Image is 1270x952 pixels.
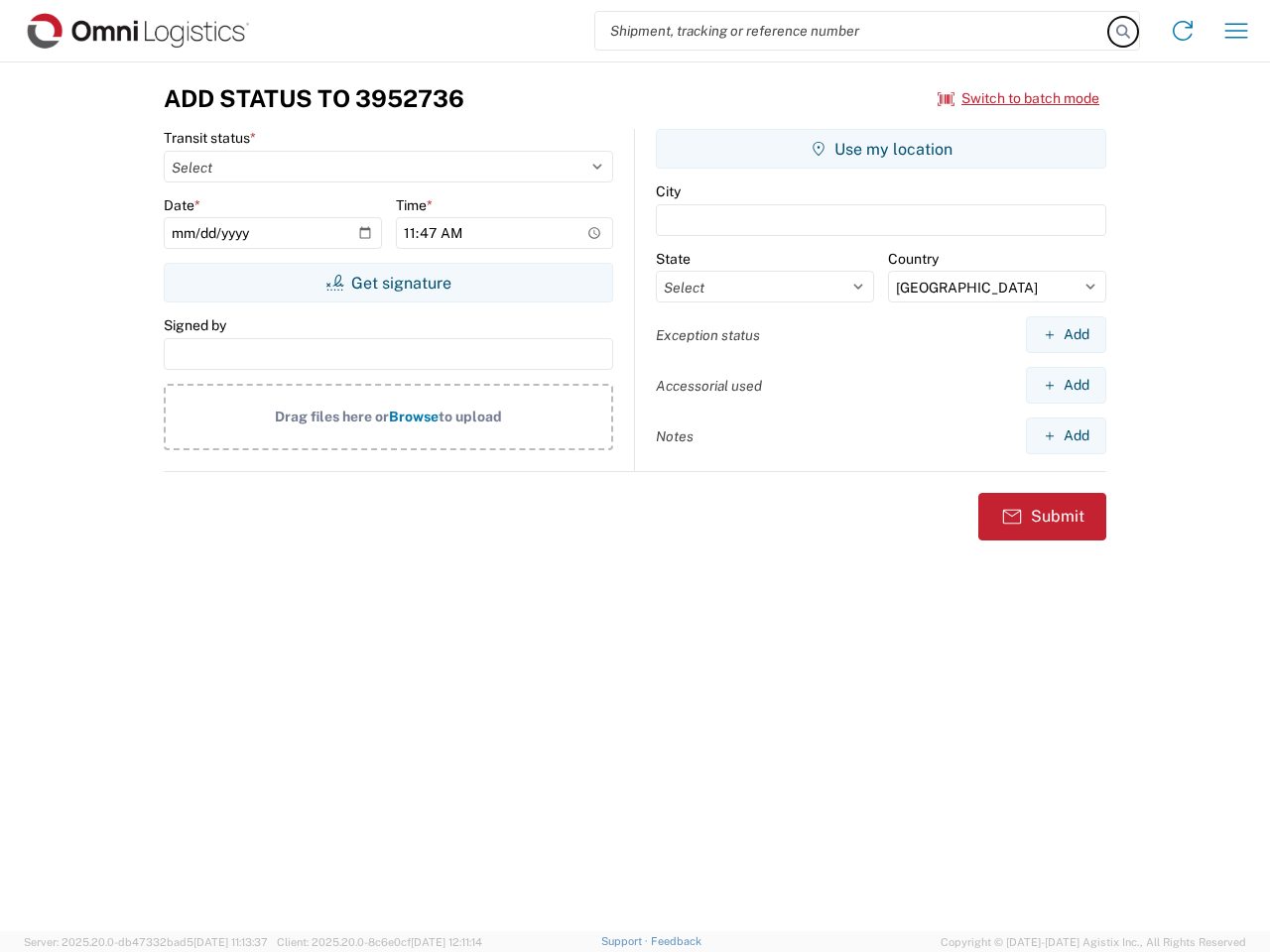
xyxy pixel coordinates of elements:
button: Add [1026,417,1106,454]
button: Get signature [164,263,613,302]
label: Transit status [164,129,256,147]
input: Shipment, tracking or reference number [595,12,1109,50]
button: Switch to batch mode [938,82,1099,115]
label: Notes [656,427,694,445]
span: [DATE] 11:13:37 [193,936,268,948]
label: City [656,182,681,200]
label: Date [164,196,200,214]
label: Exception status [656,326,760,344]
label: Accessorial used [656,377,762,395]
span: Browse [389,409,439,424]
span: [DATE] 12:11:14 [411,936,482,948]
span: Copyright © [DATE]-[DATE] Agistix Inc., All Rights Reserved [941,933,1246,951]
span: to upload [439,409,502,424]
label: State [656,250,691,268]
label: Signed by [164,316,226,334]
span: Drag files here or [275,409,389,424]
button: Use my location [656,129,1106,169]
a: Feedback [651,935,701,947]
button: Add [1026,367,1106,404]
h3: Add Status to 3952736 [164,84,464,113]
button: Submit [978,493,1106,540]
span: Client: 2025.20.0-8c6e0cf [277,936,482,948]
a: Support [601,935,651,947]
span: Server: 2025.20.0-db47332bad5 [24,936,268,948]
label: Country [888,250,939,268]
button: Add [1026,316,1106,353]
label: Time [396,196,433,214]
